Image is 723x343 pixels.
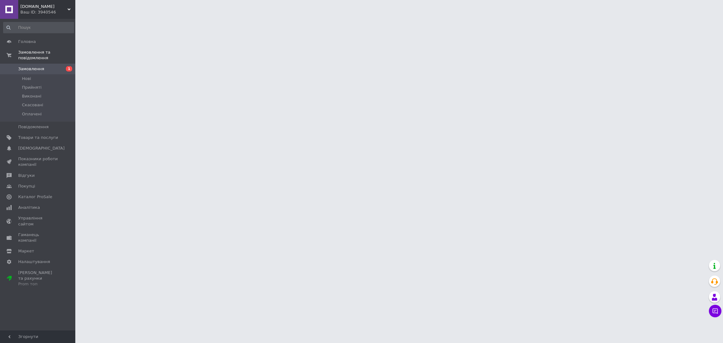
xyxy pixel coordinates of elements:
span: Виконані [22,93,41,99]
span: Відгуки [18,173,35,178]
span: Скасовані [22,102,43,108]
span: Замовлення [18,66,44,72]
span: Повідомлення [18,124,49,130]
span: Оплачені [22,111,42,117]
input: Пошук [3,22,74,33]
span: Маркет [18,248,34,254]
span: Показники роботи компанії [18,156,58,167]
span: Нові [22,76,31,82]
span: Управління сайтом [18,215,58,227]
span: Товари та послуги [18,135,58,140]
span: Каталог ProSale [18,194,52,200]
span: Головна [18,39,36,45]
span: [DEMOGRAPHIC_DATA] [18,145,65,151]
div: Ваш ID: 3940546 [20,9,75,15]
span: 1 [66,66,72,71]
span: Гаманець компанії [18,232,58,243]
button: Чат з покупцем [709,305,721,317]
span: semli.shop [20,4,67,9]
div: Prom топ [18,281,58,287]
span: Аналітика [18,205,40,210]
span: Замовлення та повідомлення [18,50,75,61]
span: Налаштування [18,259,50,265]
span: Покупці [18,183,35,189]
span: [PERSON_NAME] та рахунки [18,270,58,287]
span: Прийняті [22,85,41,90]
